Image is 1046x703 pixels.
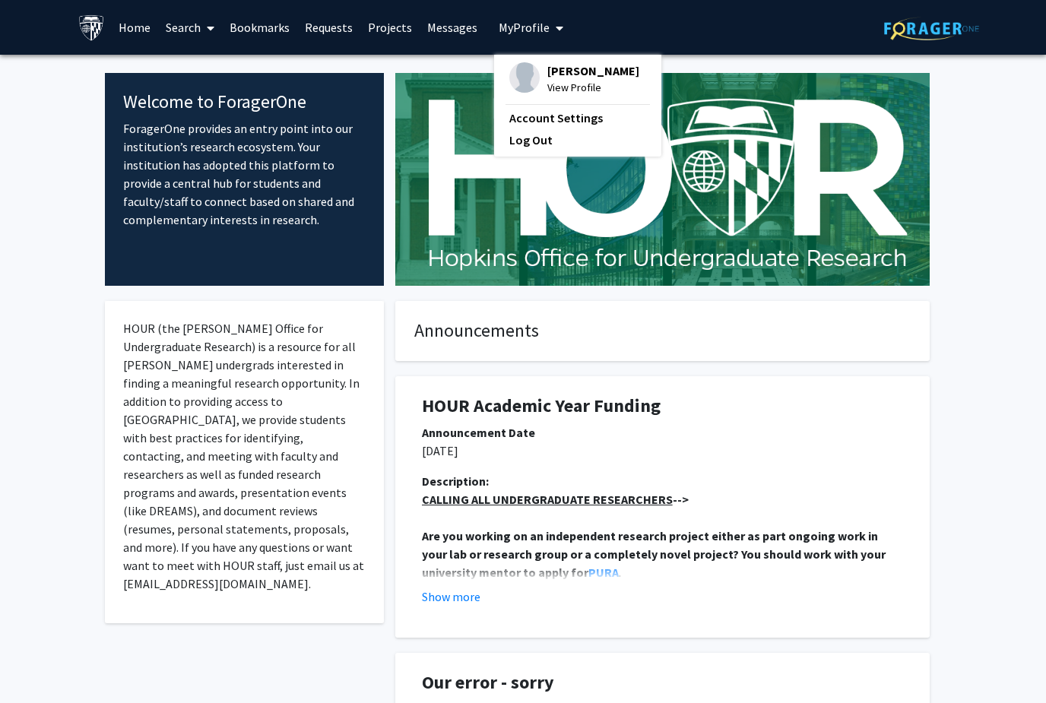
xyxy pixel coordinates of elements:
img: Johns Hopkins University Logo [78,14,105,41]
a: Requests [297,1,360,54]
button: Show more [422,587,480,606]
img: Profile Picture [509,62,540,93]
a: Log Out [509,131,646,149]
p: . [422,527,903,581]
strong: --> [422,492,689,507]
a: PURA [588,565,619,580]
a: Projects [360,1,420,54]
h1: Our error - sorry [422,672,903,694]
strong: Are you working on an independent research project either as part ongoing work in your lab or res... [422,528,888,580]
a: Messages [420,1,485,54]
div: Announcement Date [422,423,903,442]
div: Description: [422,472,903,490]
u: CALLING ALL UNDERGRADUATE RESEARCHERS [422,492,673,507]
span: [PERSON_NAME] [547,62,639,79]
h4: Welcome to ForagerOne [123,91,366,113]
p: ForagerOne provides an entry point into our institution’s research ecosystem. Your institution ha... [123,119,366,229]
a: Account Settings [509,109,646,127]
span: View Profile [547,79,639,96]
a: Home [111,1,158,54]
img: Cover Image [395,73,930,286]
iframe: Chat [11,635,65,692]
a: Bookmarks [222,1,297,54]
h1: HOUR Academic Year Funding [422,395,903,417]
a: Search [158,1,222,54]
img: ForagerOne Logo [884,17,979,40]
p: [DATE] [422,442,903,460]
div: Profile Picture[PERSON_NAME]View Profile [509,62,639,96]
h4: Announcements [414,320,911,342]
p: HOUR (the [PERSON_NAME] Office for Undergraduate Research) is a resource for all [PERSON_NAME] un... [123,319,366,593]
span: My Profile [499,20,550,35]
